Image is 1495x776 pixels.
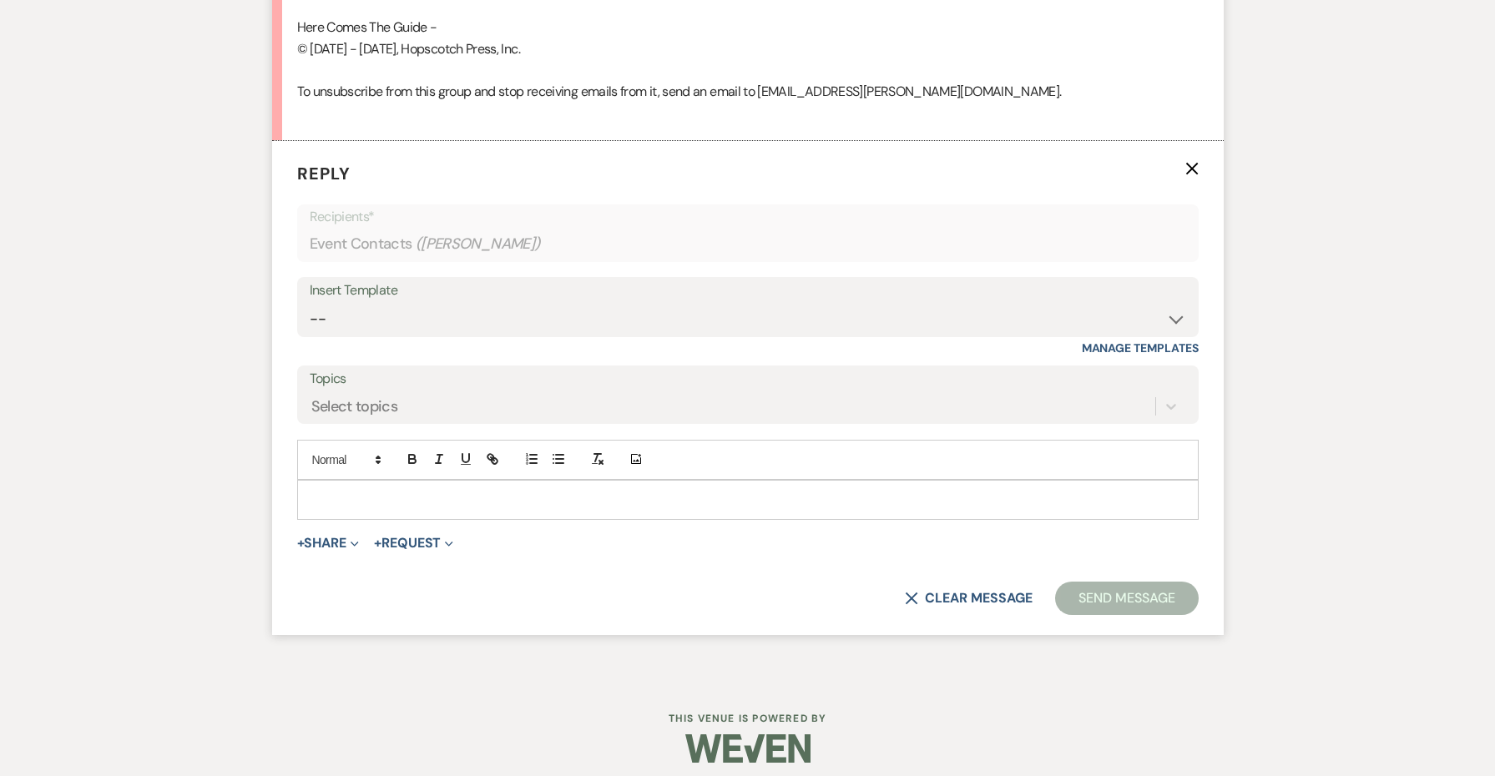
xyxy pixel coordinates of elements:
[905,592,1032,605] button: Clear message
[297,537,305,550] span: +
[310,228,1186,260] div: Event Contacts
[310,279,1186,303] div: Insert Template
[297,163,351,184] span: Reply
[374,537,381,550] span: +
[297,537,360,550] button: Share
[374,537,453,550] button: Request
[310,206,1186,228] p: Recipients*
[1082,340,1199,355] a: Manage Templates
[310,367,1186,391] label: Topics
[311,396,398,418] div: Select topics
[1055,582,1198,615] button: Send Message
[416,233,541,255] span: ( [PERSON_NAME] )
